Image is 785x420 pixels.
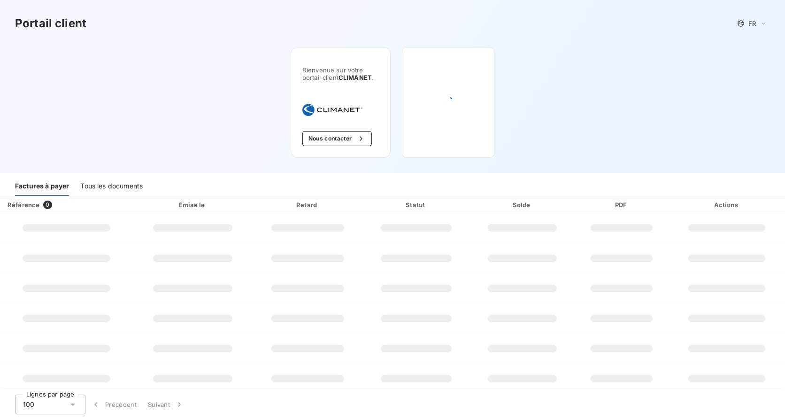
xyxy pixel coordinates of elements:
[15,15,86,32] h3: Portail client
[339,74,372,81] span: CLIMANET
[364,200,468,210] div: Statut
[302,131,372,146] button: Nous contacter
[23,400,34,409] span: 100
[142,395,190,414] button: Suivant
[8,201,39,209] div: Référence
[15,176,69,196] div: Factures à payer
[302,66,379,81] span: Bienvenue sur votre portail client .
[472,200,573,210] div: Solde
[43,201,52,209] span: 0
[135,200,251,210] div: Émise le
[85,395,142,414] button: Précédent
[671,200,783,210] div: Actions
[577,200,667,210] div: PDF
[254,200,361,210] div: Retard
[302,104,362,116] img: Company logo
[748,20,756,27] span: FR
[80,176,143,196] div: Tous les documents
